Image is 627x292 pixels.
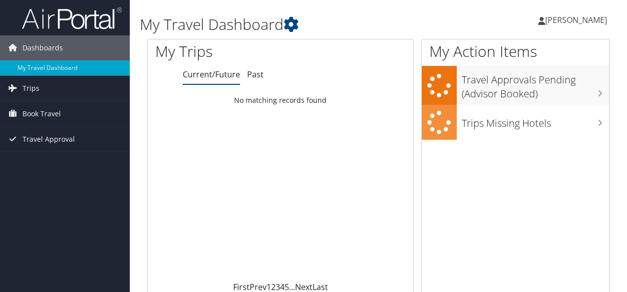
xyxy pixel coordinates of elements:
[140,14,458,35] h1: My Travel Dashboard
[22,6,122,30] img: airportal-logo.png
[148,91,413,109] td: No matching records found
[422,105,609,140] a: Trips Missing Hotels
[22,127,75,152] span: Travel Approval
[545,14,607,25] span: [PERSON_NAME]
[155,41,295,62] h1: My Trips
[22,101,61,126] span: Book Travel
[22,35,63,60] span: Dashboards
[422,66,609,104] a: Travel Approvals Pending (Advisor Booked)
[422,41,609,62] h1: My Action Items
[462,68,609,101] h3: Travel Approvals Pending (Advisor Booked)
[538,5,617,35] a: [PERSON_NAME]
[462,111,609,130] h3: Trips Missing Hotels
[247,69,264,80] a: Past
[183,69,240,80] a: Current/Future
[22,76,39,101] span: Trips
